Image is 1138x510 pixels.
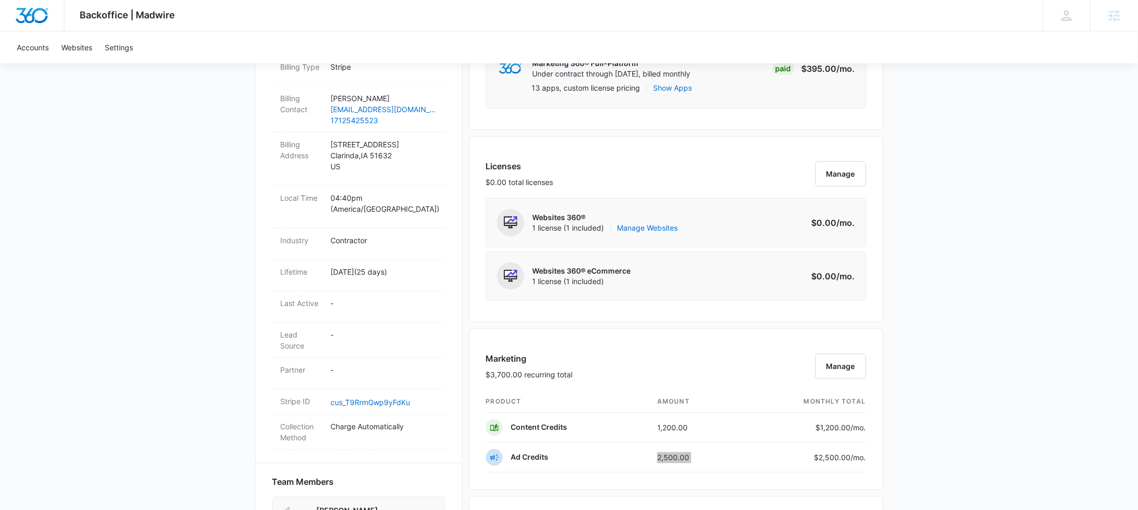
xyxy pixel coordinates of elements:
div: Partner- [272,358,445,389]
th: monthly total [738,390,866,413]
dt: Local Time [281,192,323,203]
p: 13 apps, custom license pricing [532,82,640,93]
div: Local Time04:40pm (America/[GEOGRAPHIC_DATA]) [272,186,445,229]
div: Billing Contact[PERSON_NAME][EMAIL_ADDRESS][DOMAIN_NAME]17125425523 [272,86,445,133]
h3: Marketing [486,352,573,365]
p: - [331,298,437,309]
dt: Billing Address [281,139,323,161]
p: $0.00 [806,216,855,229]
p: Stripe [331,61,437,72]
button: Manage [815,161,866,187]
p: $3,700.00 recurring total [486,369,573,380]
h3: Licenses [486,160,554,172]
p: $0.00 total licenses [486,177,554,188]
a: Accounts [10,31,55,63]
dt: Stripe ID [281,396,323,407]
div: Billing TypeStripe [272,55,445,86]
div: Billing Address[STREET_ADDRESS]Clarinda,IA 51632US [272,133,445,186]
p: $1,200.00 [816,422,866,433]
img: marketing360Logo [499,63,522,74]
dt: Last Active [281,298,323,309]
div: Collection MethodCharge Automatically [272,415,445,450]
a: [EMAIL_ADDRESS][DOMAIN_NAME] [331,104,437,115]
dt: Billing Type [281,61,323,72]
dt: Billing Contact [281,93,323,115]
td: 2,500.00 [649,443,738,473]
div: Stripe IDcus_T9RrmGwp9yFdKu [272,389,445,415]
span: 1 license (1 included) [533,223,678,233]
p: 04:40pm ( America/[GEOGRAPHIC_DATA] ) [331,192,437,214]
div: Lead Source- [272,323,445,358]
p: - [331,364,437,375]
p: [PERSON_NAME] [331,93,437,104]
a: 17125425523 [331,115,437,126]
a: Manage Websites [617,223,678,233]
dt: Industry [281,235,323,246]
p: Content Credits [511,422,568,433]
button: Show Apps [654,82,692,93]
a: cus_T9RrmGwp9yFdKu [331,398,411,407]
dt: Partner [281,364,323,375]
p: [STREET_ADDRESS] Clarinda , IA 51632 US [331,139,437,172]
a: Websites [55,31,98,63]
th: amount [649,390,738,413]
p: Ad Credits [511,452,549,463]
div: Lifetime[DATE](25 days) [272,260,445,291]
span: /mo. [851,424,866,432]
p: [DATE] ( 25 days ) [331,266,437,277]
p: $0.00 [806,270,855,283]
span: /mo. [837,63,855,74]
th: product [486,390,649,413]
span: /mo. [851,453,866,462]
span: /mo. [837,218,855,228]
div: Last Active- [272,291,445,323]
div: Paid [772,62,794,75]
dt: Lead Source [281,329,323,351]
button: Manage [815,354,866,379]
dt: Lifetime [281,266,323,277]
a: Settings [98,31,139,63]
td: 1,200.00 [649,413,738,443]
p: Under contract through [DATE], billed monthly [533,69,691,79]
p: - [331,329,437,340]
span: Backoffice | Madwire [80,9,175,20]
p: Charge Automatically [331,421,437,432]
dt: Collection Method [281,421,323,443]
p: Marketing 360® Full-Platform [533,58,691,69]
div: IndustryContractor [272,229,445,260]
p: Contractor [331,235,437,246]
span: Team Members [272,476,334,489]
p: $395.00 [802,62,855,75]
p: Websites 360® eCommerce [533,266,631,276]
span: 1 license (1 included) [533,276,631,287]
p: $2,500.00 [814,452,866,463]
p: Websites 360® [533,212,678,223]
span: /mo. [837,271,855,281]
